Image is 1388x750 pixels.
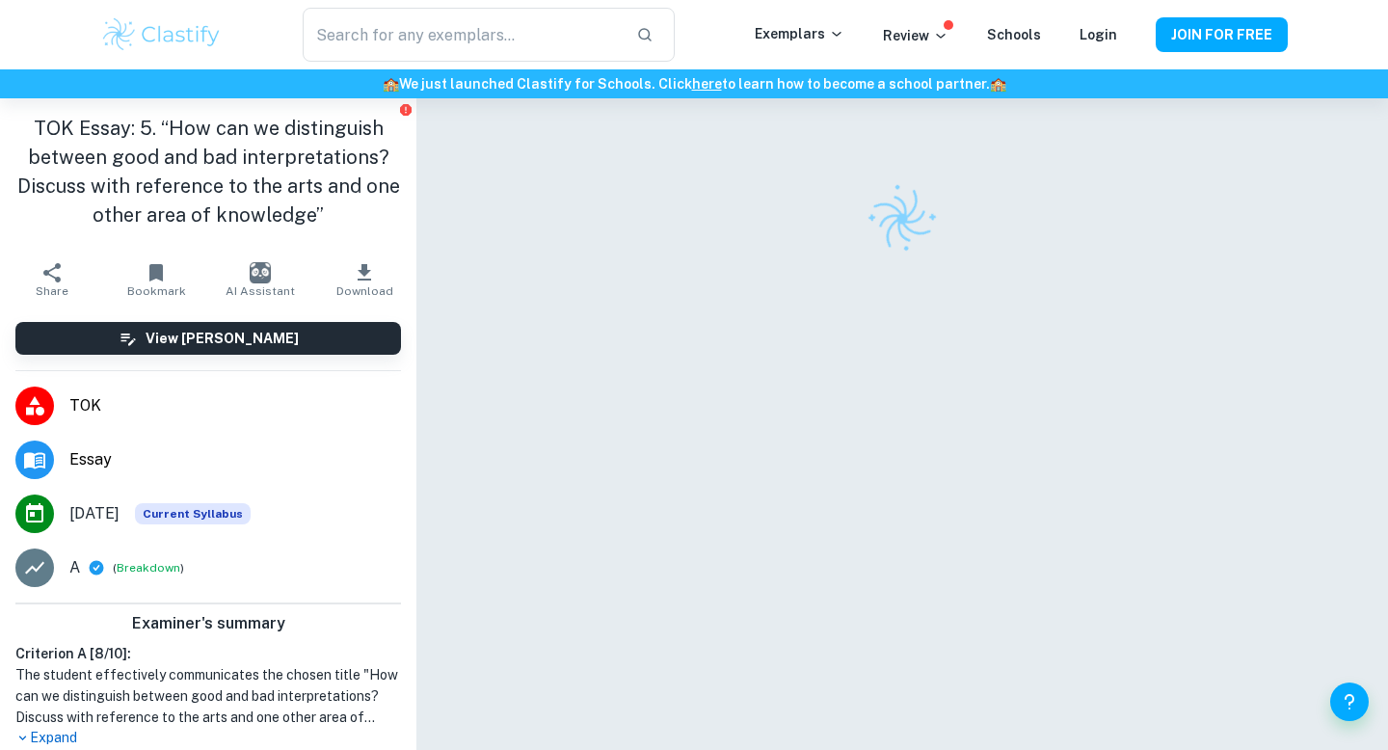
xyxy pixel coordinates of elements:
span: Download [336,284,393,298]
span: 🏫 [383,76,399,92]
p: Review [883,25,948,46]
a: Schools [987,27,1041,42]
button: Bookmark [104,253,208,307]
h1: The student effectively communicates the chosen title "How can we distinguish between good and ba... [15,664,401,728]
div: This exemplar is based on the current syllabus. Feel free to refer to it for inspiration/ideas wh... [135,503,251,524]
span: [DATE] [69,502,120,525]
button: Help and Feedback [1330,683,1369,721]
h6: Criterion A [ 8 / 10 ]: [15,643,401,664]
span: 🏫 [990,76,1006,92]
span: AI Assistant [226,284,295,298]
h6: Examiner's summary [8,612,409,635]
span: Essay [69,448,401,471]
h6: View [PERSON_NAME] [146,328,299,349]
img: AI Assistant [250,262,271,283]
button: View [PERSON_NAME] [15,322,401,355]
button: Report issue [398,102,413,117]
span: Current Syllabus [135,503,251,524]
button: Breakdown [117,559,180,576]
span: ( ) [113,559,184,577]
p: Exemplars [755,23,844,44]
a: here [692,76,722,92]
span: Share [36,284,68,298]
button: Download [312,253,416,307]
p: Expand [15,728,401,748]
img: Clastify logo [855,172,950,267]
span: TOK [69,394,401,417]
input: Search for any exemplars... [303,8,621,62]
button: JOIN FOR FREE [1156,17,1288,52]
button: AI Assistant [208,253,312,307]
img: Clastify logo [100,15,223,54]
h1: TOK Essay: 5. “How can we distinguish between good and bad interpretations? Discuss with referenc... [15,114,401,229]
h6: We just launched Clastify for Schools. Click to learn how to become a school partner. [4,73,1384,94]
p: A [69,556,80,579]
span: Bookmark [127,284,186,298]
a: Login [1080,27,1117,42]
